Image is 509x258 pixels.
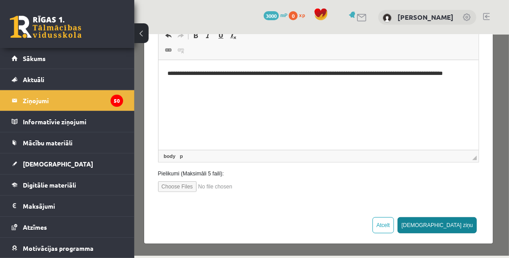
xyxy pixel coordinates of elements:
[23,244,94,252] span: Motivācijas programma
[17,135,352,143] label: Pielikumi (Maksimāli 5 faili):
[383,13,392,22] img: Ārons Roderts
[289,11,309,18] a: 0 xp
[40,10,53,22] a: Unlink
[299,11,305,18] span: xp
[264,11,287,18] a: 3000 mP
[12,217,123,237] a: Atzīmes
[12,90,123,111] a: Ziņojumi50
[238,183,260,199] button: Atcelt
[23,196,123,216] legend: Maksājumi
[23,160,93,168] span: [DEMOGRAPHIC_DATA]
[23,181,76,189] span: Digitālie materiāli
[289,11,298,20] span: 0
[23,111,123,132] legend: Informatīvie ziņojumi
[44,118,51,126] a: p element
[23,223,47,231] span: Atzīmes
[12,132,123,153] a: Mācību materiāli
[23,75,44,83] span: Aktuāli
[12,196,123,216] a: Maksājumi
[263,183,343,199] button: [DEMOGRAPHIC_DATA] ziņu
[12,48,123,69] a: Sākums
[280,11,287,18] span: mP
[28,118,43,126] a: body element
[338,121,342,126] span: Resize
[111,95,123,107] i: 50
[398,13,453,22] a: [PERSON_NAME]
[28,10,40,22] a: Link (Ctrl+K)
[12,111,123,132] a: Informatīvie ziņojumi
[10,16,81,38] a: Rīgas 1. Tālmācības vidusskola
[12,153,123,174] a: [DEMOGRAPHIC_DATA]
[23,139,73,147] span: Mācību materiāli
[24,26,345,115] iframe: Editor, wiswyg-editor-47024774976500-1757655736-167
[23,90,123,111] legend: Ziņojumi
[23,54,46,62] span: Sākums
[12,175,123,195] a: Digitālie materiāli
[264,11,279,20] span: 3000
[12,69,123,90] a: Aktuāli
